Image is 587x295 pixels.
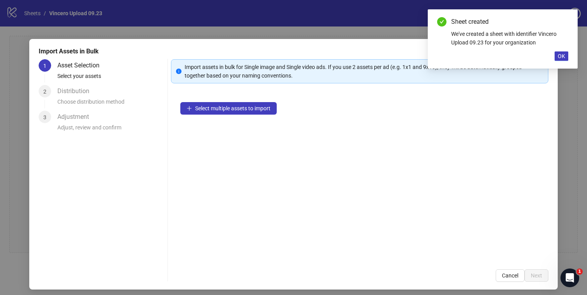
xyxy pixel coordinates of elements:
[560,17,568,26] a: Close
[43,63,46,69] span: 1
[195,105,270,111] span: Select multiple assets to import
[558,53,565,59] span: OK
[185,63,543,80] div: Import assets in bulk for Single image and Single video ads. If you use 2 assets per ad (e.g. 1x1...
[57,97,164,111] div: Choose distribution method
[176,69,181,74] span: info-circle
[43,114,46,120] span: 3
[57,85,96,97] div: Distribution
[187,106,192,111] span: plus
[437,17,446,26] span: check-circle
[43,88,46,95] span: 2
[180,102,277,115] button: Select multiple assets to import
[576,269,583,275] span: 1
[451,17,568,26] div: Sheet created
[57,123,164,136] div: Adjust, review and confirm
[502,272,518,279] span: Cancel
[57,72,164,85] div: Select your assets
[39,47,548,56] div: Import Assets in Bulk
[560,269,579,287] iframe: Intercom live chat
[525,269,548,282] button: Next
[57,59,106,72] div: Asset Selection
[57,111,95,123] div: Adjustment
[451,30,568,47] div: We've created a sheet with identifier Vincero Upload 09.23 for your organization
[496,269,525,282] button: Cancel
[555,51,568,61] button: OK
